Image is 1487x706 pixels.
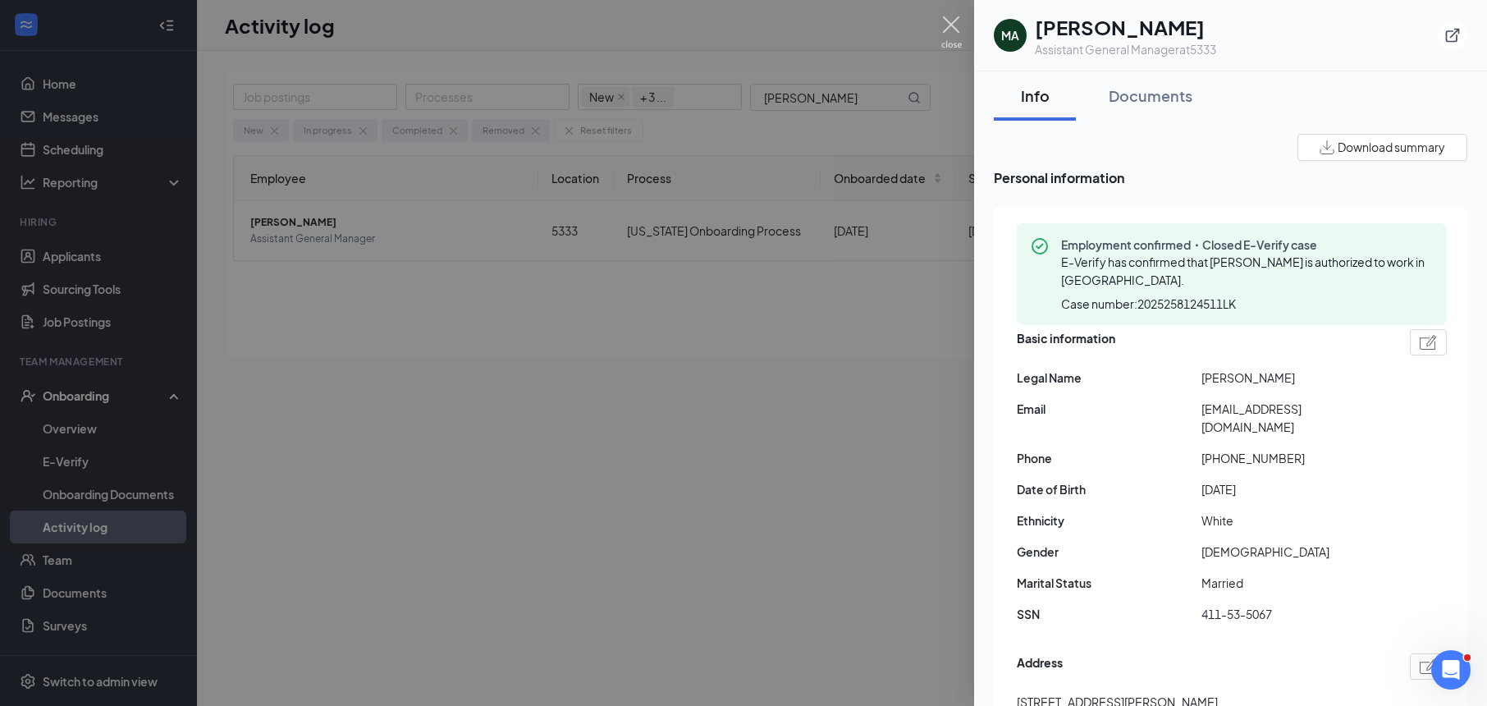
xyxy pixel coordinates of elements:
[1017,605,1201,623] span: SSN
[1035,41,1216,57] div: Assistant General Manager at 5333
[1201,574,1386,592] span: Married
[1438,21,1467,50] button: ExternalLink
[1201,480,1386,498] span: [DATE]
[1017,574,1201,592] span: Marital Status
[1017,369,1201,387] span: Legal Name
[1017,511,1201,529] span: Ethnicity
[994,167,1467,188] span: Personal information
[1017,329,1115,355] span: Basic information
[1444,27,1461,44] svg: ExternalLink
[1061,254,1425,287] span: E-Verify has confirmed that [PERSON_NAME] is authorized to work in [GEOGRAPHIC_DATA].
[1201,511,1386,529] span: White
[1017,449,1201,467] span: Phone
[1431,650,1471,690] iframe: Intercom live chat
[1030,236,1050,256] svg: CheckmarkCircle
[1109,85,1192,106] div: Documents
[1017,400,1201,418] span: Email
[1338,139,1445,156] span: Download summary
[1201,369,1386,387] span: [PERSON_NAME]
[1001,27,1019,44] div: MA
[1017,543,1201,561] span: Gender
[1017,480,1201,498] span: Date of Birth
[1201,449,1386,467] span: [PHONE_NUMBER]
[1035,13,1216,41] h1: [PERSON_NAME]
[1201,400,1386,436] span: [EMAIL_ADDRESS][DOMAIN_NAME]
[1201,605,1386,623] span: 411-53-5067
[1017,653,1063,680] span: Address
[1010,85,1059,106] div: Info
[1061,236,1434,253] span: Employment confirmed・Closed E-Verify case
[1201,543,1386,561] span: [DEMOGRAPHIC_DATA]
[1297,134,1467,161] button: Download summary
[1061,296,1236,312] span: Case number: 2025258124511LK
